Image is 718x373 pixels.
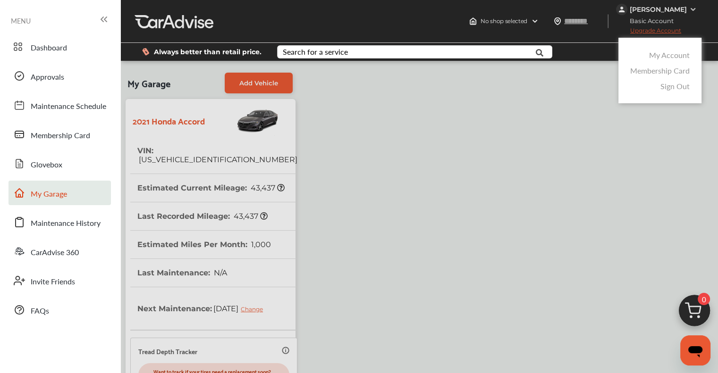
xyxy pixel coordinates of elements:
[31,276,75,288] span: Invite Friends
[8,210,111,234] a: Maintenance History
[8,268,111,293] a: Invite Friends
[31,159,62,171] span: Glovebox
[8,239,111,264] a: CarAdvise 360
[8,93,111,117] a: Maintenance Schedule
[8,151,111,176] a: Glovebox
[154,49,262,55] span: Always better than retail price.
[630,65,690,76] a: Membership Card
[31,305,49,317] span: FAQs
[698,293,710,305] span: 0
[31,130,90,142] span: Membership Card
[8,298,111,322] a: FAQs
[31,247,79,259] span: CarAdvise 360
[8,64,111,88] a: Approvals
[8,122,111,147] a: Membership Card
[31,217,101,230] span: Maintenance History
[31,188,67,200] span: My Garage
[142,48,149,56] img: dollor_label_vector.a70140d1.svg
[283,48,348,56] div: Search for a service
[31,100,106,113] span: Maintenance Schedule
[649,50,690,60] a: My Account
[660,81,690,91] a: Sign Out
[680,335,710,365] iframe: Button to launch messaging window
[31,42,67,54] span: Dashboard
[8,34,111,59] a: Dashboard
[31,71,64,83] span: Approvals
[8,181,111,205] a: My Garage
[11,17,31,25] span: MENU
[672,290,717,336] img: cart_icon.3d0951e8.svg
